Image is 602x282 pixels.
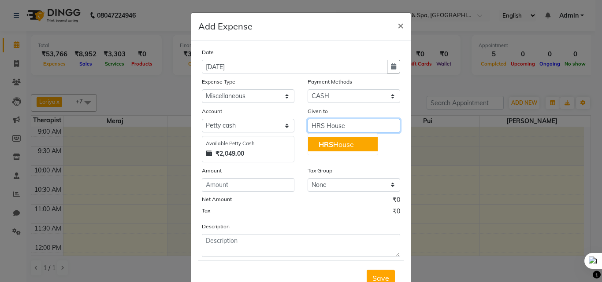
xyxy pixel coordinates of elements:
label: Payment Methods [308,78,352,86]
input: Given to [308,119,400,132]
label: Date [202,48,214,56]
span: HRS [319,140,333,149]
label: Amount [202,167,222,175]
span: × [398,18,404,32]
h5: Add Expense [198,20,253,33]
label: Description [202,223,230,231]
ngb-highlight: House [319,140,354,149]
label: Tax Group [308,167,332,175]
button: Close [390,13,411,37]
label: Net Amount [202,195,232,203]
span: ₹0 [393,207,400,218]
label: Account [202,107,222,115]
label: Given to [308,107,328,115]
input: Amount [202,178,294,192]
span: ₹0 [393,195,400,207]
div: Available Petty Cash [206,140,290,147]
label: Tax [202,207,210,215]
strong: ₹2,049.00 [216,149,244,158]
label: Expense Type [202,78,235,86]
